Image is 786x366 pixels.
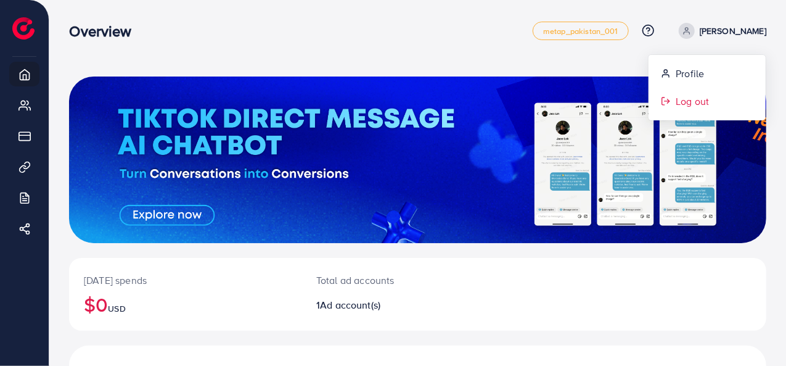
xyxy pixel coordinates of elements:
h2: 1 [316,299,461,311]
a: metap_pakistan_001 [533,22,629,40]
span: USD [108,302,125,315]
h3: Overview [69,22,141,40]
iframe: Chat [734,310,777,357]
a: [PERSON_NAME] [674,23,766,39]
span: Profile [676,66,704,81]
span: Log out [676,94,709,109]
p: [DATE] spends [84,273,287,288]
span: Ad account(s) [320,298,380,312]
span: metap_pakistan_001 [543,27,618,35]
img: logo [12,17,35,40]
p: [PERSON_NAME] [700,23,766,38]
ul: [PERSON_NAME] [648,54,766,121]
p: Total ad accounts [316,273,461,288]
h2: $0 [84,293,287,316]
